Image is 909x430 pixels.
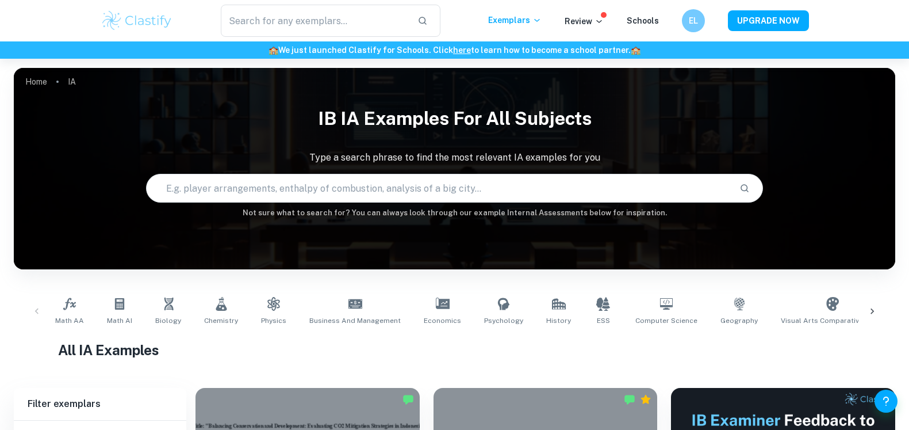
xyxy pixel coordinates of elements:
span: Economics [424,315,461,326]
a: here [453,45,471,55]
button: Search [735,178,754,198]
span: Visual Arts Comparative Study [781,315,884,326]
img: Marked [624,394,635,405]
img: Marked [402,394,414,405]
p: Review [565,15,604,28]
h6: We just launched Clastify for Schools. Click to learn how to become a school partner. [2,44,907,56]
div: Premium [640,394,651,405]
h6: Filter exemplars [14,388,186,420]
span: Math AA [55,315,84,326]
img: Clastify logo [101,9,174,32]
span: Computer Science [635,315,697,326]
button: Help and Feedback [875,390,898,413]
button: UPGRADE NOW [728,10,809,31]
p: Type a search phrase to find the most relevant IA examples for you [14,151,895,165]
span: Biology [155,315,181,326]
span: ESS [597,315,610,326]
span: Geography [720,315,758,326]
span: Chemistry [204,315,238,326]
h6: EL [686,14,700,27]
span: 🏫 [631,45,640,55]
span: Business and Management [309,315,401,326]
span: Math AI [107,315,132,326]
span: Physics [261,315,286,326]
p: Exemplars [488,14,542,26]
span: 🏫 [269,45,278,55]
p: IA [68,75,76,88]
h1: All IA Examples [58,340,852,360]
span: Psychology [484,315,523,326]
h6: Not sure what to search for? You can always look through our example Internal Assessments below f... [14,207,895,219]
input: E.g. player arrangements, enthalpy of combustion, analysis of a big city... [147,172,730,204]
button: EL [682,9,705,32]
span: History [546,315,571,326]
input: Search for any exemplars... [221,5,409,37]
a: Schools [627,16,659,25]
h1: IB IA examples for all subjects [14,100,895,137]
a: Home [25,74,47,90]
